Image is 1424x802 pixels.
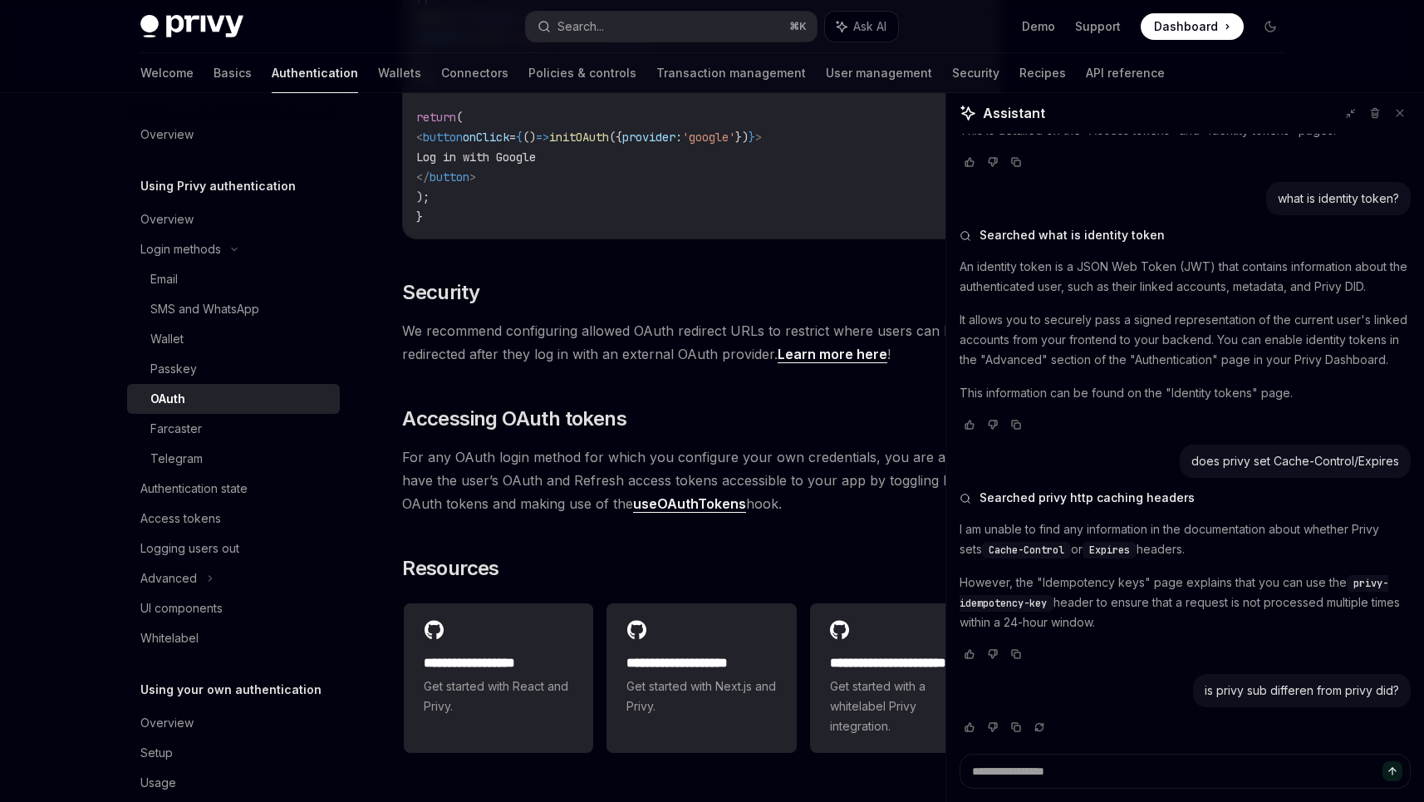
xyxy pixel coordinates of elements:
[960,490,1411,506] button: Searched privy http caching headers
[1022,18,1055,35] a: Demo
[609,130,622,145] span: ({
[402,406,626,432] span: Accessing OAuth tokens
[140,713,194,733] div: Overview
[140,53,194,93] a: Welcome
[456,110,463,125] span: (
[140,680,322,700] h5: Using your own authentication
[960,310,1411,370] p: It allows you to securely pass a signed representation of the current user's linked accounts from...
[778,346,887,363] a: Learn more here
[622,130,682,145] span: provider:
[127,708,340,738] a: Overview
[127,768,340,798] a: Usage
[416,170,430,185] span: </
[1154,18,1218,35] span: Dashboard
[127,384,340,414] a: OAuth
[656,53,806,93] a: Transaction management
[150,389,185,409] div: OAuth
[127,354,340,384] a: Passkey
[830,677,980,736] span: Get started with a whitelabel Privy integration.
[980,227,1165,244] span: Searched what is identity token
[127,324,340,354] a: Wallet
[214,53,252,93] a: Basics
[980,490,1195,506] span: Searched privy http caching headers
[960,227,1411,244] button: Searched what is identity token
[516,130,523,145] span: {
[127,534,340,563] a: Logging users out
[150,419,202,439] div: Farcaster
[528,53,636,93] a: Policies & controls
[960,573,1411,632] p: However, the "Idempotency keys" page explains that you can use the header to ensure that a reques...
[633,495,746,513] a: useOAuthTokens
[150,299,259,319] div: SMS and WhatsApp
[430,170,469,185] span: button
[789,20,807,33] span: ⌘ K
[983,103,1045,123] span: Assistant
[1191,453,1399,470] div: does privy set Cache-Control/Expires
[150,329,184,349] div: Wallet
[140,743,173,763] div: Setup
[272,53,358,93] a: Authentication
[416,150,536,165] span: Log in with Google
[402,319,1001,366] span: We recommend configuring allowed OAuth redirect URLs to restrict where users can be redirected af...
[523,130,536,145] span: ()
[127,474,340,504] a: Authentication state
[416,130,423,145] span: <
[557,17,604,37] div: Search...
[1278,190,1399,207] div: what is identity token?
[127,444,340,474] a: Telegram
[127,204,340,234] a: Overview
[140,568,197,588] div: Advanced
[549,130,609,145] span: initOAuth
[749,130,755,145] span: }
[509,130,516,145] span: =
[378,53,421,93] a: Wallets
[127,294,340,324] a: SMS and WhatsApp
[735,130,749,145] span: })
[140,628,199,648] div: Whitelabel
[960,577,1388,610] span: privy-idempotency-key
[989,544,1064,557] span: Cache-Control
[423,130,463,145] span: button
[416,209,423,224] span: }
[140,125,194,145] div: Overview
[469,170,476,185] span: >
[127,504,340,534] a: Access tokens
[1382,761,1402,781] button: Send message
[127,593,340,623] a: UI components
[1019,53,1066,93] a: Recipes
[140,539,239,558] div: Logging users out
[853,18,886,35] span: Ask AI
[626,677,776,716] span: Get started with Next.js and Privy.
[1257,13,1284,40] button: Toggle dark mode
[127,623,340,653] a: Whitelabel
[755,130,762,145] span: >
[416,189,430,204] span: );
[960,257,1411,297] p: An identity token is a JSON Web Token (JWT) that contains information about the authenticated use...
[1089,544,1130,557] span: Expires
[952,53,999,93] a: Security
[960,383,1411,403] p: This information can be found on the "Identity tokens" page.
[140,176,296,196] h5: Using Privy authentication
[402,445,1001,515] span: For any OAuth login method for which you configure your own credentials, you are able to have the...
[140,773,176,793] div: Usage
[1075,18,1121,35] a: Support
[150,269,178,289] div: Email
[140,598,223,618] div: UI components
[526,12,817,42] button: Search...⌘K
[140,15,243,38] img: dark logo
[825,12,898,42] button: Ask AI
[826,53,932,93] a: User management
[402,279,479,306] span: Security
[416,110,456,125] span: return
[441,53,508,93] a: Connectors
[150,359,197,379] div: Passkey
[1205,682,1399,699] div: is privy sub differen from privy did?
[960,519,1411,559] p: I am unable to find any information in the documentation about whether Privy sets or headers.
[140,479,248,499] div: Authentication state
[127,120,340,150] a: Overview
[463,130,509,145] span: onClick
[1086,53,1165,93] a: API reference
[127,414,340,444] a: Farcaster
[140,209,194,229] div: Overview
[536,130,549,145] span: =>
